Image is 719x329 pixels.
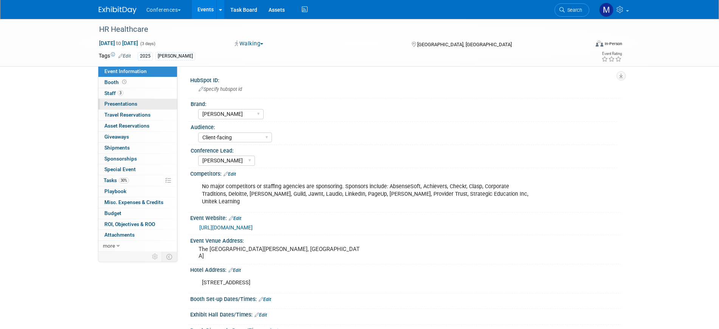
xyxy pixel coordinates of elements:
span: Special Event [104,166,136,172]
a: Staff3 [98,88,177,99]
div: Booth Set-up Dates/Times: [190,293,621,303]
div: Event Venue Address: [190,235,621,245]
span: Travel Reservations [104,112,151,118]
span: [GEOGRAPHIC_DATA], [GEOGRAPHIC_DATA] [417,42,512,47]
div: In-Person [604,41,622,47]
td: Toggle Event Tabs [162,252,177,262]
span: Budget [104,210,121,216]
div: Event Rating [601,52,622,56]
a: Edit [118,53,131,59]
a: Presentations [98,99,177,109]
span: Booth [104,79,128,85]
pre: The [GEOGRAPHIC_DATA][PERSON_NAME], [GEOGRAPHIC_DATA] [199,246,361,259]
div: Event Website: [190,212,621,222]
a: Asset Reservations [98,121,177,131]
div: 2025 [138,52,153,60]
span: Shipments [104,145,130,151]
span: Presentations [104,101,137,107]
span: Event Information [104,68,147,74]
a: more [98,241,177,251]
span: Misc. Expenses & Credits [104,199,163,205]
a: Booth [98,77,177,88]
a: Giveaways [98,132,177,142]
a: Shipments [98,143,177,153]
a: Edit [259,297,271,302]
a: Special Event [98,164,177,175]
span: more [103,243,115,249]
a: Playbook [98,186,177,197]
span: Staff [104,90,123,96]
div: Hotel Address: [190,264,621,274]
div: [STREET_ADDRESS] [197,275,537,290]
div: HubSpot ID: [190,75,621,84]
a: Sponsorships [98,154,177,164]
a: Edit [224,172,236,177]
div: Event Format [545,39,623,51]
span: (3 days) [140,41,155,46]
a: Misc. Expenses & Credits [98,197,177,208]
span: Giveaways [104,134,129,140]
div: Conference Lead: [191,145,617,154]
td: Personalize Event Tab Strip [149,252,162,262]
span: 3 [118,90,123,96]
img: Format-Inperson.png [596,41,603,47]
div: Exhibit Hall Dates/Times: [190,309,621,319]
div: No major competitors or staffing agencies are sponsoring. Sponsors include: AbsenseSoft, Achiever... [197,179,537,209]
img: ExhibitDay [99,6,137,14]
span: to [115,40,122,46]
div: HR Healthcare [96,23,578,36]
a: Tasks30% [98,175,177,186]
div: [PERSON_NAME] [155,52,195,60]
div: Brand: [191,98,617,108]
a: Travel Reservations [98,110,177,120]
a: Search [554,3,589,17]
a: ROI, Objectives & ROO [98,219,177,230]
span: Booth not reserved yet [121,79,128,85]
span: Sponsorships [104,156,137,162]
span: 30% [119,178,129,183]
span: ROI, Objectives & ROO [104,221,155,227]
a: Edit [229,216,241,221]
img: Marygrace LeGros [599,3,613,17]
a: Edit [228,268,241,273]
a: Event Information [98,66,177,77]
span: Playbook [104,188,126,194]
span: Search [565,7,582,13]
span: [DATE] [DATE] [99,40,138,47]
span: Attachments [104,232,135,238]
button: Walking [232,40,266,48]
a: Budget [98,208,177,219]
span: Tasks [104,177,129,183]
div: Audience: [191,122,617,131]
span: Asset Reservations [104,123,149,129]
a: [URL][DOMAIN_NAME] [199,225,253,231]
td: Tags [99,52,131,61]
a: Attachments [98,230,177,240]
div: Competitors: [190,168,621,178]
span: Specify hubspot id [199,86,242,92]
a: Edit [255,312,267,318]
